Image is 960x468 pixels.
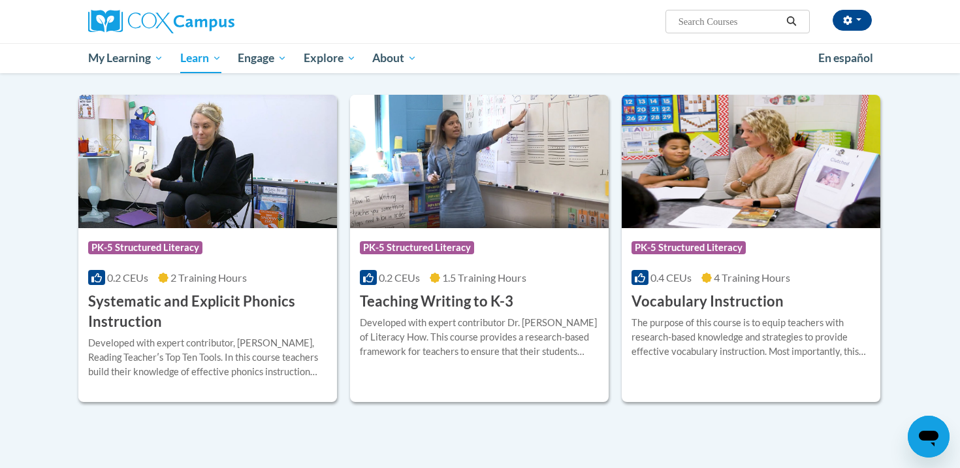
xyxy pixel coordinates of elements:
a: Cox Campus [88,10,336,33]
a: Course LogoPK-5 Structured Literacy0.2 CEUs1.5 Training Hours Teaching Writing to K-3Developed wi... [350,95,609,402]
div: The purpose of this course is to equip teachers with research-based knowledge and strategies to p... [632,316,871,359]
span: PK-5 Structured Literacy [88,241,202,254]
button: Account Settings [833,10,872,31]
div: Developed with expert contributor Dr. [PERSON_NAME] of Literacy How. This course provides a resea... [360,316,599,359]
span: PK-5 Structured Literacy [360,241,474,254]
a: My Learning [80,43,172,73]
span: 0.2 CEUs [379,271,420,284]
span: 1.5 Training Hours [442,271,526,284]
a: Course LogoPK-5 Structured Literacy0.2 CEUs2 Training Hours Systematic and Explicit Phonics Instr... [78,95,337,402]
span: 0.4 CEUs [650,271,692,284]
div: Developed with expert contributor, [PERSON_NAME], Reading Teacherʹs Top Ten Tools. In this course... [88,336,327,379]
a: Learn [172,43,230,73]
img: Cox Campus [88,10,234,33]
span: Learn [180,50,221,66]
span: 4 Training Hours [714,271,790,284]
input: Search Courses [677,14,782,29]
span: About [372,50,417,66]
span: PK-5 Structured Literacy [632,241,746,254]
iframe: Button to launch messaging window [908,416,950,458]
span: Engage [238,50,287,66]
span: Explore [304,50,356,66]
a: About [364,43,426,73]
span: My Learning [88,50,163,66]
span: En español [818,51,873,65]
span: 0.2 CEUs [107,271,148,284]
img: Course Logo [350,95,609,228]
span: 2 Training Hours [170,271,247,284]
button: Search [782,14,801,29]
div: Main menu [69,43,891,73]
h3: Vocabulary Instruction [632,292,784,312]
a: Explore [295,43,364,73]
a: En español [810,44,882,72]
a: Engage [229,43,295,73]
h3: Teaching Writing to K-3 [360,292,513,312]
a: Course LogoPK-5 Structured Literacy0.4 CEUs4 Training Hours Vocabulary InstructionThe purpose of ... [622,95,880,402]
img: Course Logo [622,95,880,228]
img: Course Logo [78,95,337,228]
h3: Systematic and Explicit Phonics Instruction [88,292,327,332]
